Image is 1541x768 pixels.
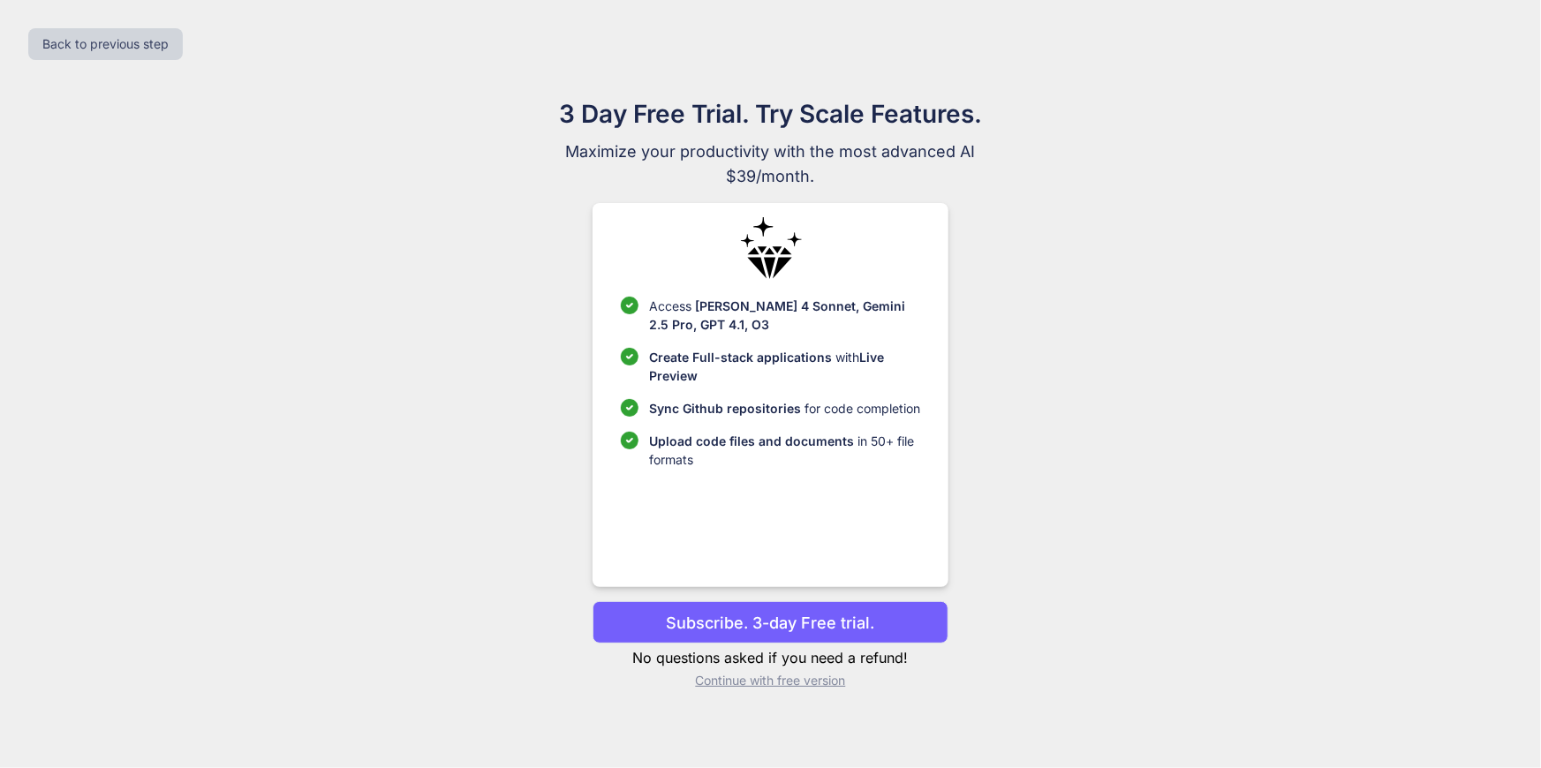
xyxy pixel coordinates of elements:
[474,164,1068,189] span: $39/month.
[621,432,638,449] img: checklist
[649,350,835,365] span: Create Full-stack applications
[649,433,854,448] span: Upload code files and documents
[621,399,638,417] img: checklist
[649,348,920,385] p: with
[649,399,920,418] p: for code completion
[474,95,1068,132] h1: 3 Day Free Trial. Try Scale Features.
[649,298,905,332] span: [PERSON_NAME] 4 Sonnet, Gemini 2.5 Pro, GPT 4.1, O3
[667,611,875,635] p: Subscribe. 3-day Free trial.
[593,647,948,668] p: No questions asked if you need a refund!
[593,601,948,644] button: Subscribe. 3-day Free trial.
[621,297,638,314] img: checklist
[649,297,920,334] p: Access
[649,401,801,416] span: Sync Github repositories
[593,672,948,689] p: Continue with free version
[474,139,1068,164] span: Maximize your productivity with the most advanced AI
[649,432,920,469] p: in 50+ file formats
[28,28,183,60] button: Back to previous step
[621,348,638,365] img: checklist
